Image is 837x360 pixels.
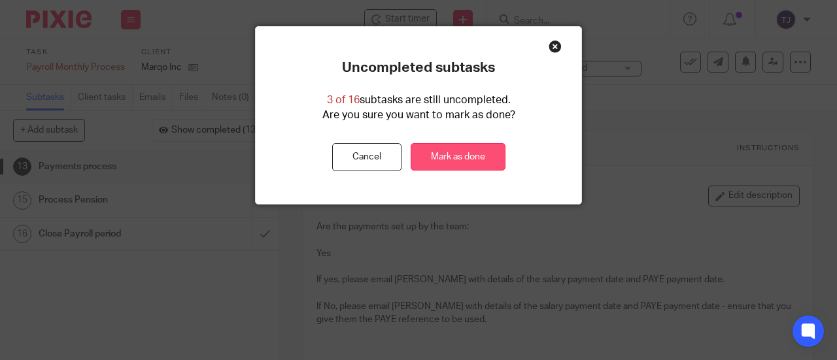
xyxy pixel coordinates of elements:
p: subtasks are still uncompleted. [327,93,511,108]
a: Mark as done [411,143,505,171]
div: Close this dialog window [549,40,562,53]
span: 3 of 16 [327,95,360,105]
button: Cancel [332,143,401,171]
p: Are you sure you want to mark as done? [322,108,515,123]
p: Uncompleted subtasks [342,59,495,76]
